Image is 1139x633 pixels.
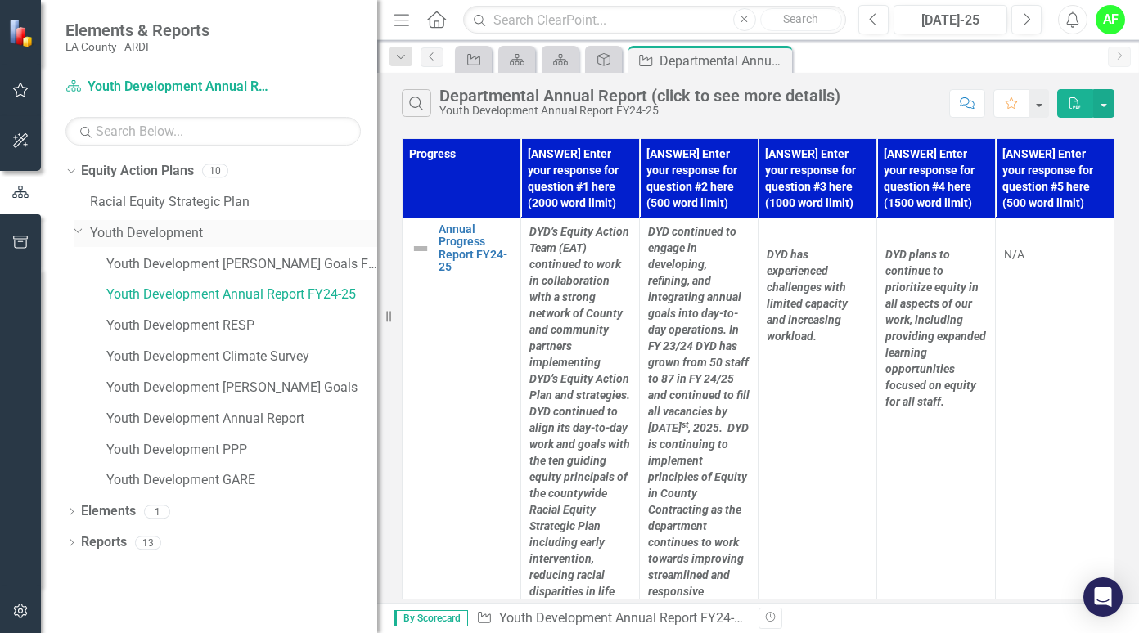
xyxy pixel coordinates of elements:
em: DYD continued to engage in developing, refining, and integrating annual goals into day-to-day ope... [648,225,750,631]
input: Search ClearPoint... [463,6,846,34]
a: Youth Development RESP [106,316,377,335]
div: 13 [135,536,161,550]
a: Youth Development Annual Report [106,410,377,429]
a: Elements [81,502,136,521]
sup: st [682,420,688,430]
div: Departmental Annual Report (click to see more details) [439,87,840,105]
span: Elements & Reports [65,20,209,40]
img: Not Defined [411,239,430,258]
input: Search Below... [65,117,361,146]
div: [DATE]-25 [899,11,1002,30]
a: Annual Progress Report FY24-25 [439,223,512,274]
div: Open Intercom Messenger [1083,577,1123,617]
em: DYD has experienced challenges with limited capacity and increasing workload. [767,248,848,343]
p: N/A [1004,243,1105,263]
img: ClearPoint Strategy [8,19,37,47]
a: Reports [81,533,127,552]
small: LA County - ARDI [65,40,209,53]
a: Youth Development Climate Survey [106,348,377,366]
a: Youth Development [PERSON_NAME] Goals [106,379,377,397]
span: Search [783,12,818,25]
div: 1 [144,505,170,519]
a: Equity Action Plans [81,162,194,181]
a: Youth Development PPP [106,441,377,460]
a: Youth Development [PERSON_NAME] Goals FY24-25 [106,255,377,274]
button: [DATE]-25 [894,5,1007,34]
button: AF [1096,5,1125,34]
button: Search [760,8,842,31]
span: By Scorecard [394,610,468,626]
em: DYD plans to continue to prioritize equity in all aspects of our work, including providing expand... [885,248,986,408]
a: Youth Development GARE [106,471,377,490]
a: Youth Development [90,224,377,243]
a: Youth Development Annual Report FY24-25 [106,285,377,304]
div: 10 [202,164,228,178]
a: Youth Development Annual Report FY24-25 [499,610,749,626]
div: Youth Development Annual Report FY24-25 [439,105,840,117]
a: Racial Equity Strategic Plan [90,193,377,212]
div: » » [476,609,746,628]
a: Youth Development Annual Report FY24-25 [65,78,270,97]
div: Departmental Annual Report (click to see more details) [660,51,788,71]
